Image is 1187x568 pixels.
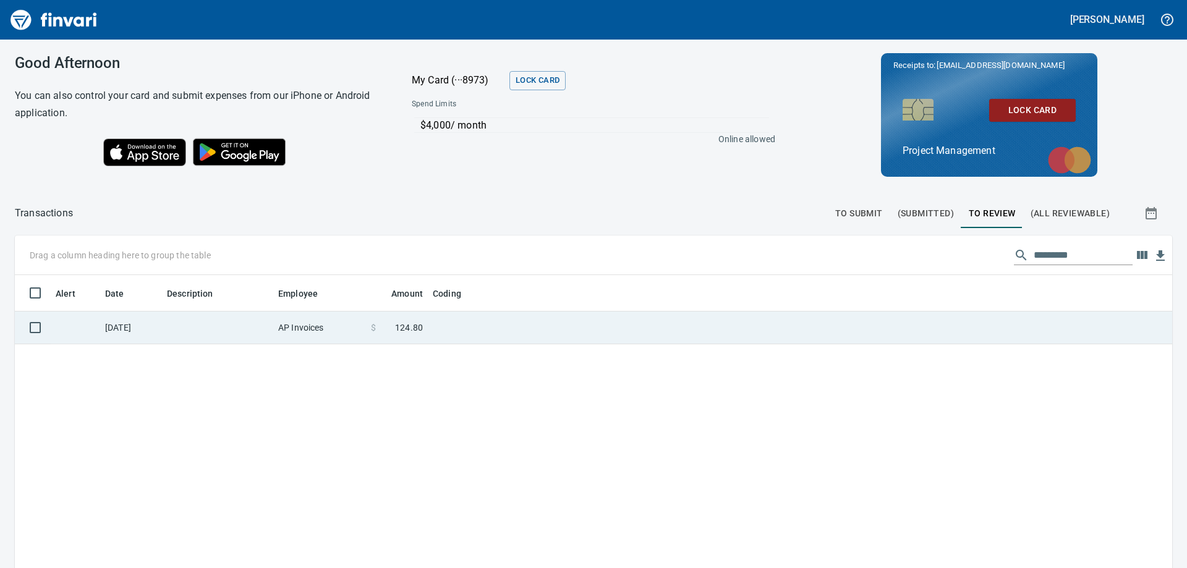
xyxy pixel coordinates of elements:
[412,73,504,88] p: My Card (···8973)
[56,286,91,301] span: Alert
[1151,247,1170,265] button: Download Table
[278,286,318,301] span: Employee
[278,286,334,301] span: Employee
[167,286,213,301] span: Description
[100,312,162,344] td: [DATE]
[375,286,423,301] span: Amount
[433,286,477,301] span: Coding
[7,5,100,35] img: Finvari
[30,249,211,261] p: Drag a column heading here to group the table
[1031,206,1110,221] span: (All Reviewable)
[167,286,229,301] span: Description
[186,132,292,172] img: Get it on Google Play
[371,321,376,334] span: $
[1042,140,1097,180] img: mastercard.svg
[903,143,1076,158] p: Project Management
[273,312,366,344] td: AP Invoices
[969,206,1016,221] span: To Review
[516,74,559,88] span: Lock Card
[433,286,461,301] span: Coding
[893,59,1085,72] p: Receipts to:
[105,286,124,301] span: Date
[103,138,186,166] img: Download on the App Store
[15,206,73,221] nav: breadcrumb
[56,286,75,301] span: Alert
[1067,10,1147,29] button: [PERSON_NAME]
[509,71,566,90] button: Lock Card
[395,321,423,334] span: 124.80
[420,118,769,133] p: $4,000 / month
[105,286,140,301] span: Date
[835,206,883,221] span: To Submit
[15,87,381,122] h6: You can also control your card and submit expenses from our iPhone or Android application.
[999,103,1066,118] span: Lock Card
[15,54,381,72] h3: Good Afternoon
[935,59,1065,71] span: [EMAIL_ADDRESS][DOMAIN_NAME]
[1070,13,1144,26] h5: [PERSON_NAME]
[989,99,1076,122] button: Lock Card
[391,286,423,301] span: Amount
[1133,198,1172,228] button: Show transactions within a particular date range
[412,98,615,111] span: Spend Limits
[402,133,775,145] p: Online allowed
[898,206,954,221] span: (Submitted)
[15,206,73,221] p: Transactions
[1133,246,1151,265] button: Choose columns to display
